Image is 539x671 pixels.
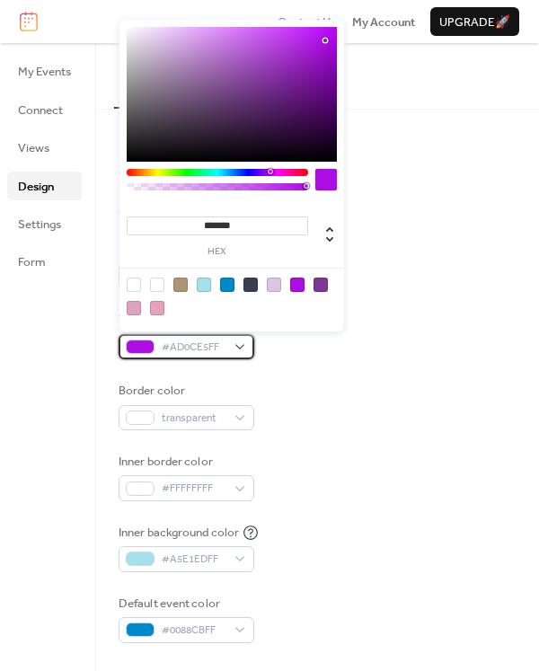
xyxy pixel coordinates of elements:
[18,63,71,81] span: My Events
[430,7,519,36] button: Upgrade🚀
[162,339,225,357] span: #AD0CE5FF
[18,139,49,157] span: Views
[119,382,251,400] div: Border color
[127,301,141,315] div: rgb(223, 162, 192)
[18,216,61,234] span: Settings
[220,278,234,292] div: rgb(0, 136, 203)
[162,622,225,640] span: #0088CBFF
[7,95,82,124] a: Connect
[439,13,510,31] span: Upgrade 🚀
[278,13,337,31] a: Contact Us
[7,247,82,276] a: Form
[173,278,188,292] div: rgb(173, 148, 118)
[314,278,328,292] div: rgb(126, 55, 148)
[7,172,82,200] a: Design
[197,278,211,292] div: rgb(165, 225, 237)
[243,278,258,292] div: rgb(57, 63, 79)
[127,278,141,292] div: rgba(0, 0, 0, 0)
[150,301,164,315] div: rgb(228, 163, 184)
[162,551,225,569] span: #A5E1EDFF
[119,595,251,613] div: Default event color
[18,102,63,119] span: Connect
[7,209,82,238] a: Settings
[290,278,305,292] div: rgb(173, 12, 229)
[7,57,82,85] a: My Events
[352,13,415,31] a: My Account
[162,410,225,428] span: transparent
[18,253,46,271] span: Form
[114,43,171,108] button: Colors
[150,278,164,292] div: rgb(255, 255, 255)
[119,524,239,542] div: Inner background color
[267,278,281,292] div: rgb(218, 198, 225)
[7,133,82,162] a: Views
[127,247,308,257] label: hex
[162,480,225,498] span: #FFFFFFFF
[20,12,38,31] img: logo
[18,178,54,196] span: Design
[119,453,251,471] div: Inner border color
